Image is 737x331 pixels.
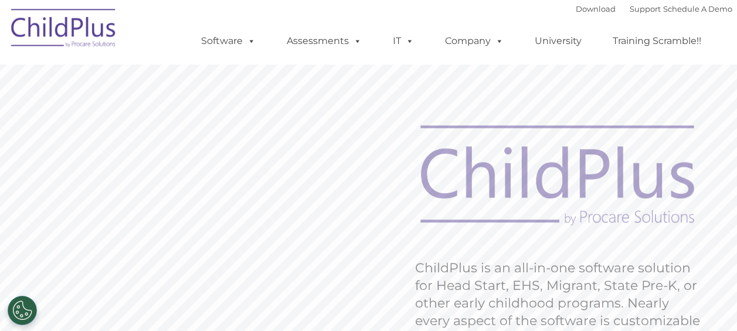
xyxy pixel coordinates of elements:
[433,29,515,53] a: Company
[663,4,732,13] a: Schedule A Demo
[576,4,616,13] a: Download
[576,4,732,13] font: |
[5,1,123,59] img: ChildPlus by Procare Solutions
[630,4,661,13] a: Support
[275,29,373,53] a: Assessments
[189,29,267,53] a: Software
[523,29,593,53] a: University
[8,296,37,325] button: Cookies Settings
[601,29,713,53] a: Training Scramble!!
[381,29,426,53] a: IT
